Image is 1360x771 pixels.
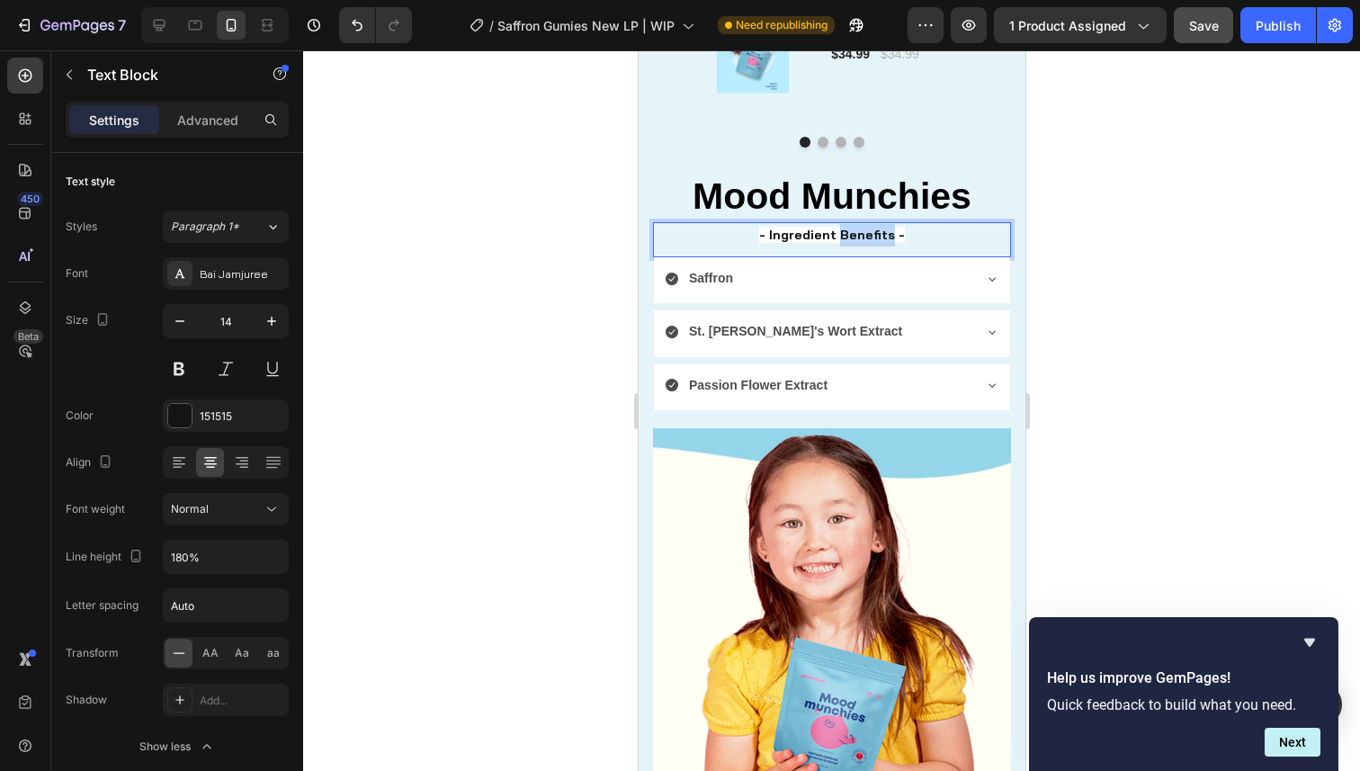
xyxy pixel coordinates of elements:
div: Line height [66,545,147,569]
div: Beta [13,329,43,344]
span: aa [267,645,280,661]
div: Bai Jamjuree [200,266,284,282]
button: 1 product assigned [994,7,1167,43]
div: Show less [139,738,216,756]
div: Help us improve GemPages! [1047,632,1320,757]
strong: Saffron [50,220,94,235]
button: Normal [163,493,289,525]
img: gempages_586040185100174109-4057c51a-a2f1-4afa-82a5-bc3b2f31b5c4.webp [14,378,372,741]
button: Dot [197,86,208,97]
div: Shadow [66,692,107,708]
div: Font weight [66,501,125,517]
span: / [489,16,494,35]
div: 151515 [200,408,284,425]
div: Rich Text Editor. Editing area: main [14,172,372,198]
button: Dot [179,86,190,97]
div: 450 [17,192,43,206]
strong: Mood Munchies [54,125,333,166]
span: Saffron Gumies New LP | WIP [497,16,675,35]
p: Settings [89,111,139,130]
h2: Help us improve GemPages! [1047,668,1320,689]
strong: St. [PERSON_NAME]'s Wort Extract [50,273,264,288]
span: Paragraph 1* [171,219,239,235]
span: Normal [171,502,209,515]
div: Letter spacing [66,597,139,614]
span: Save [1189,18,1219,33]
p: 7 [118,14,126,36]
div: Styles [66,219,97,235]
span: Need republishing [736,17,828,33]
p: Text Block [87,64,240,85]
button: Dot [161,86,172,97]
iframe: Design area [639,50,1025,771]
strong: - Ingredient Benefits - [121,176,266,193]
input: Auto [164,541,288,573]
input: Auto [164,589,288,622]
span: 1 product assigned [1009,16,1126,35]
button: Publish [1240,7,1316,43]
div: Undo/Redo [339,7,412,43]
p: Advanced [177,111,238,130]
span: Aa [235,645,249,661]
div: Text style [66,174,115,190]
div: Publish [1256,16,1301,35]
button: Dot [215,86,226,97]
button: 7 [7,7,134,43]
button: Show less [66,731,289,763]
div: Transform [66,645,119,661]
div: Color [66,408,94,424]
button: Save [1174,7,1233,43]
div: Size [66,309,113,333]
strong: Passion Flower Extract [50,327,189,342]
button: Hide survey [1299,632,1320,653]
div: Font [66,265,88,282]
p: Quick feedback to build what you need. [1047,696,1320,713]
div: Align [66,451,116,475]
button: Paragraph 1* [163,211,289,243]
button: Next question [1265,728,1320,757]
span: AA [202,645,219,661]
div: Add... [200,693,284,709]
